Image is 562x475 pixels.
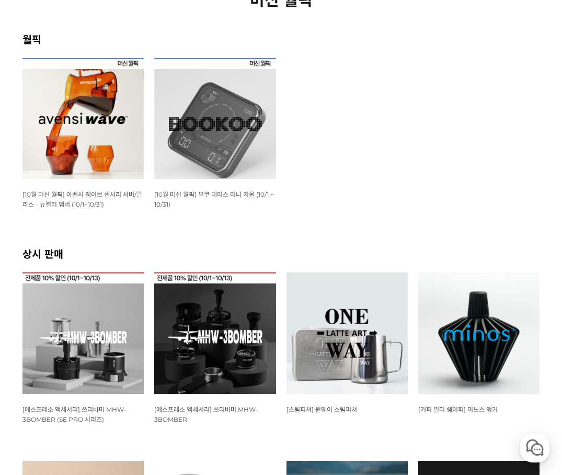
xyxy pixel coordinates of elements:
img: 미노스 앵커 [418,272,540,394]
a: 대화 [69,331,135,357]
a: [에스프레소 액세서리] 쓰리바머 MHW-3BOMBER (SE PRO 시리즈) [22,405,127,423]
img: 쓰리바머 MHW-3BOMBER [154,272,276,394]
a: [10월 머신 월픽] 부쿠 테미스 미니 저울 (10/1 ~ 10/31) [154,190,274,208]
span: 대화 [96,347,108,355]
img: 원웨이 스팀피쳐 [286,272,408,394]
a: [스팀피쳐] 원웨이 스팀피쳐 [286,405,357,413]
span: 설정 [162,347,174,355]
span: [10월 머신 월픽] 아벤시 웨이브 센서리 서버/글라스 - 뉴컬러 앰버 (10/1~10/31) [22,191,142,208]
a: 설정 [135,331,201,357]
h2: 월픽 [22,31,540,46]
img: [10월 머신 월픽] 부쿠 테미스 미니 저울 (10/1 ~ 10/31) [154,58,276,179]
a: [커피 필터 쉐이퍼] 미노스 앵커 [418,405,498,413]
img: [10월 머신 월픽] 아벤시 웨이브 센서리 서버/글라스 - 뉴컬러 앰버 (10/1~10/31) [22,58,144,179]
a: 홈 [3,331,69,357]
span: [에스프레소 액세서리] 쓰리바머 MHW-3BOMBER (SE PRO 시리즈) [22,406,127,423]
a: [에스프레소 액세서리] 쓰리바머 MHW-3BOMBER [154,405,258,423]
span: [스팀피쳐] 원웨이 스팀피쳐 [286,406,357,413]
img: 쓰리바머 MHW-3BOMBER SE PRO 시리즈 [22,272,144,394]
span: [에스프레소 액세서리] 쓰리바머 MHW-3BOMBER [154,406,258,423]
span: [10월 머신 월픽] 부쿠 테미스 미니 저울 (10/1 ~ 10/31) [154,191,274,208]
span: [커피 필터 쉐이퍼] 미노스 앵커 [418,406,498,413]
span: 홈 [33,347,39,355]
a: [10월 머신 월픽] 아벤시 웨이브 센서리 서버/글라스 - 뉴컬러 앰버 (10/1~10/31) [22,190,142,208]
h2: 상시 판매 [22,246,540,261]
